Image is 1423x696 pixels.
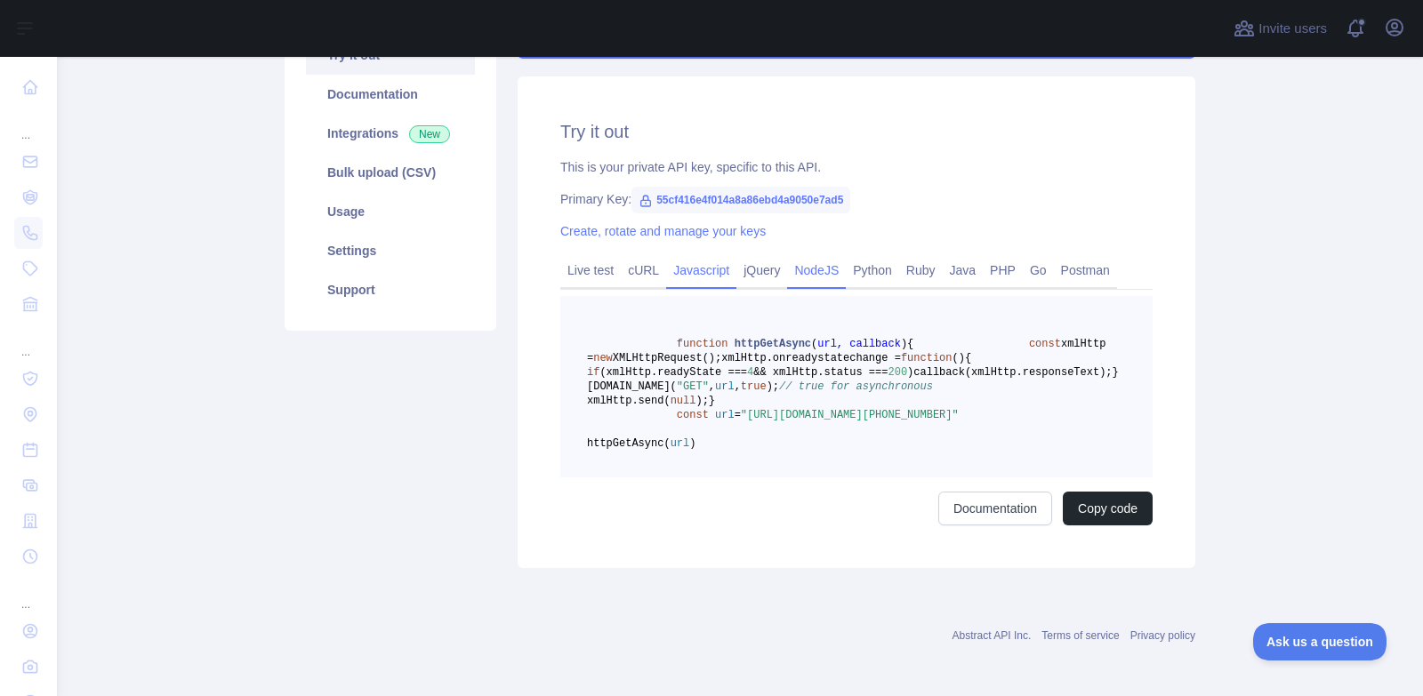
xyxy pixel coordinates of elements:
a: PHP [983,256,1023,284]
span: callback(xmlHttp.responseText); [913,366,1112,379]
a: cURL [621,256,666,284]
a: Abstract API Inc. [953,629,1032,642]
a: Usage [306,192,475,231]
button: Copy code [1063,492,1153,525]
span: = [735,409,741,421]
span: 200 [888,366,907,379]
span: null [671,395,696,407]
a: Documentation [306,75,475,114]
button: Invite users [1230,14,1331,43]
a: Go [1023,256,1054,284]
span: && xmlHttp.status === [753,366,888,379]
span: url, callback [817,338,901,350]
span: ( [811,338,817,350]
iframe: Toggle Customer Support [1253,623,1387,660]
span: XMLHttpRequest(); [613,352,721,364]
a: Python [846,256,899,284]
a: Create, rotate and manage your keys [560,224,766,238]
span: ( [952,352,958,364]
div: ... [14,107,43,142]
div: ... [14,324,43,359]
span: New [409,125,450,143]
span: ) [689,437,695,450]
span: function [901,352,953,364]
span: } [709,395,715,407]
span: true [741,380,767,393]
span: { [965,352,971,364]
span: // true for asynchronous [779,380,933,393]
span: function [677,338,728,350]
a: Ruby [899,256,943,284]
span: "[URL][DOMAIN_NAME][PHONE_NUMBER]" [741,409,959,421]
span: httpGetAsync [735,338,811,350]
a: Javascript [666,256,736,284]
div: Primary Key: [560,190,1153,208]
span: { [907,338,913,350]
span: url [715,409,735,421]
span: httpGetAsync( [587,437,671,450]
span: ); [767,380,779,393]
span: "GET" [677,380,709,393]
a: Settings [306,231,475,270]
a: Privacy policy [1130,629,1195,642]
span: const [1029,338,1061,350]
div: ... [14,576,43,612]
a: Postman [1054,256,1117,284]
span: url [671,437,690,450]
span: 4 [747,366,753,379]
span: 55cf416e4f014a8a86ebd4a9050e7ad5 [631,187,850,213]
h2: Try it out [560,119,1153,144]
span: ) [901,338,907,350]
span: , [735,380,741,393]
span: url [715,380,735,393]
span: } [1113,366,1119,379]
a: Live test [560,256,621,284]
span: xmlHttp.onreadystatechange = [721,352,901,364]
span: , [709,380,715,393]
span: Invite users [1258,19,1327,39]
a: NodeJS [787,256,846,284]
a: Java [943,256,984,284]
span: [DOMAIN_NAME]( [587,380,677,393]
span: ) [959,352,965,364]
span: new [593,352,613,364]
a: jQuery [736,256,787,284]
div: This is your private API key, specific to this API. [560,158,1153,176]
span: ) [907,366,913,379]
a: Documentation [938,492,1052,525]
span: (xmlHttp.readyState === [599,366,747,379]
a: Support [306,270,475,309]
span: xmlHttp.send( [587,395,671,407]
a: Integrations New [306,114,475,153]
a: Bulk upload (CSV) [306,153,475,192]
span: const [677,409,709,421]
a: Terms of service [1041,629,1119,642]
span: if [587,366,599,379]
span: ); [695,395,708,407]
